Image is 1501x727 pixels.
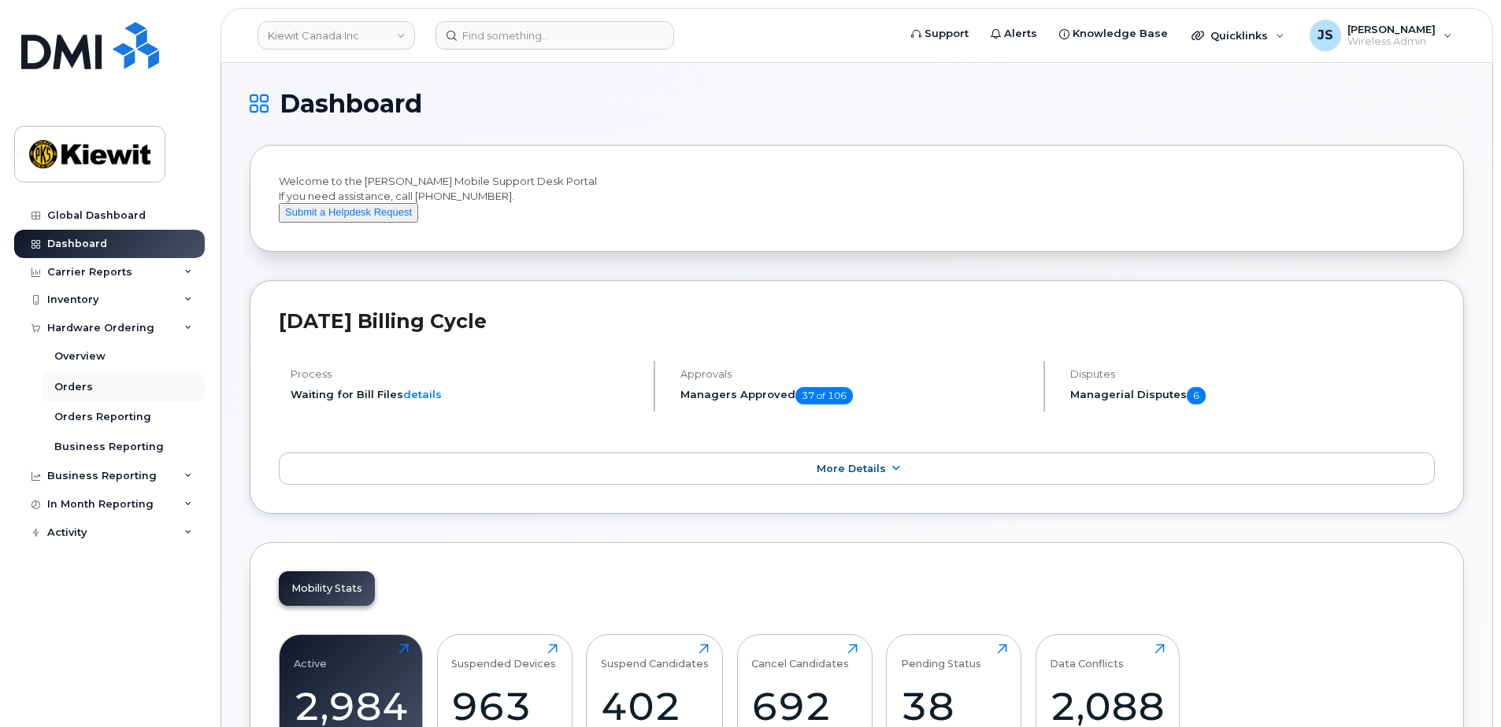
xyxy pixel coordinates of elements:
h5: Managerial Disputes [1070,387,1435,404]
div: Pending Status [901,644,981,670]
div: Welcome to the [PERSON_NAME] Mobile Support Desk Portal If you need assistance, call [PHONE_NUMBER]. [279,174,1435,223]
h4: Approvals [680,368,1030,380]
h5: Managers Approved [680,387,1030,404]
div: Suspend Candidates [601,644,709,670]
div: Active [294,644,327,670]
span: 6 [1187,387,1206,404]
div: Data Conflicts [1050,644,1124,670]
span: 37 of 106 [795,387,853,404]
h4: Disputes [1070,368,1435,380]
span: Dashboard [280,92,422,116]
li: Waiting for Bill Files [291,387,640,402]
div: Suspended Devices [451,644,556,670]
span: More Details [817,463,886,474]
a: details [403,388,442,400]
h4: Process [291,368,640,380]
a: Submit a Helpdesk Request [279,205,418,218]
h2: [DATE] Billing Cycle [279,309,1435,333]
button: Submit a Helpdesk Request [279,203,418,223]
iframe: Messenger Launcher [1432,659,1489,715]
div: Cancel Candidates [751,644,849,670]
